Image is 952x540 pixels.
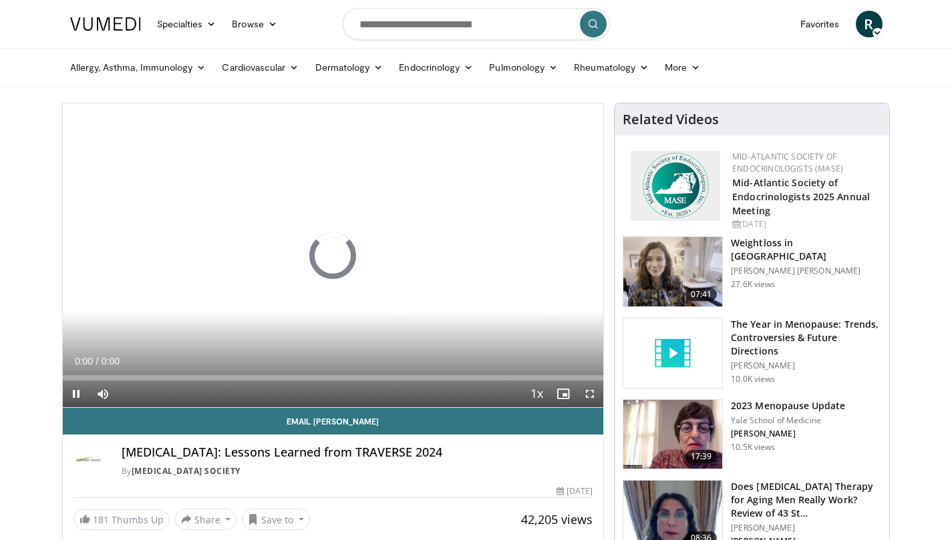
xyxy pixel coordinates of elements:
[96,356,99,366] span: /
[623,318,881,388] a: The Year in Menopause: Trends, Controversies & Future Directions [PERSON_NAME] 10.0K views
[731,429,845,439] p: [PERSON_NAME]
[685,450,718,463] span: 17:39
[102,356,120,366] span: 0:00
[731,318,881,358] h3: The Year in Menopause: Trends, Controversies & Future Directions
[307,54,391,81] a: Dermatology
[577,380,603,407] button: Fullscreen
[685,288,718,301] span: 07:41
[521,511,593,527] span: 42,205 views
[731,523,881,533] p: [PERSON_NAME]
[623,399,881,470] a: 17:39 2023 Menopause Update Yale School of Medicine [PERSON_NAME] 10.5K views
[566,54,657,81] a: Rheumatology
[224,11,285,37] a: Browse
[214,54,307,81] a: Cardiovascular
[343,8,610,40] input: Search topics, interventions
[731,374,775,384] p: 10.0K views
[90,380,116,407] button: Mute
[75,356,93,366] span: 0:00
[523,380,550,407] button: Playback Rate
[73,509,170,530] a: 181 Thumbs Up
[93,513,109,526] span: 181
[631,151,720,221] img: f382488c-070d-4809-84b7-f09b370f5972.png.150x105_q85_autocrop_double_scale_upscale_version-0.2.png
[63,408,604,435] a: Email [PERSON_NAME]
[856,11,883,37] a: R
[731,399,845,413] h3: 2023 Menopause Update
[732,218,879,230] div: [DATE]
[623,400,722,469] img: 1b7e2ecf-010f-4a61-8cdc-5c411c26c8d3.150x105_q85_crop-smart_upscale.jpg
[557,485,593,497] div: [DATE]
[623,237,722,306] img: 9983fed1-7565-45be-8934-aef1103ce6e2.150x105_q85_crop-smart_upscale.jpg
[122,445,593,460] h4: [MEDICAL_DATA]: Lessons Learned from TRAVERSE 2024
[62,54,214,81] a: Allergy, Asthma, Immunology
[132,465,241,477] a: [MEDICAL_DATA] Society
[731,480,881,520] h3: Does [MEDICAL_DATA] Therapy for Aging Men Really Work? Review of 43 St…
[623,236,881,307] a: 07:41 Weightloss in [GEOGRAPHIC_DATA] [PERSON_NAME] [PERSON_NAME] 27.6K views
[63,380,90,407] button: Pause
[731,360,881,371] p: [PERSON_NAME]
[63,375,604,380] div: Progress Bar
[149,11,224,37] a: Specialties
[731,266,881,276] p: [PERSON_NAME] [PERSON_NAME]
[623,318,722,388] img: video_placeholder_short.svg
[732,151,843,174] a: Mid-Atlantic Society of Endocrinologists (MASE)
[731,415,845,426] p: Yale School of Medicine
[731,442,775,453] p: 10.5K views
[122,465,593,477] div: By
[731,279,775,290] p: 27.6K views
[481,54,566,81] a: Pulmonology
[391,54,481,81] a: Endocrinology
[550,380,577,407] button: Enable picture-in-picture mode
[242,509,310,530] button: Save to
[623,111,719,127] h4: Related Videos
[731,236,881,263] h3: Weightloss in [GEOGRAPHIC_DATA]
[732,176,870,217] a: Mid-Atlantic Society of Endocrinologists 2025 Annual Meeting
[73,445,106,477] img: Androgen Society
[792,11,848,37] a: Favorites
[175,509,237,530] button: Share
[657,54,708,81] a: More
[63,103,604,408] video-js: Video Player
[70,17,141,31] img: VuMedi Logo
